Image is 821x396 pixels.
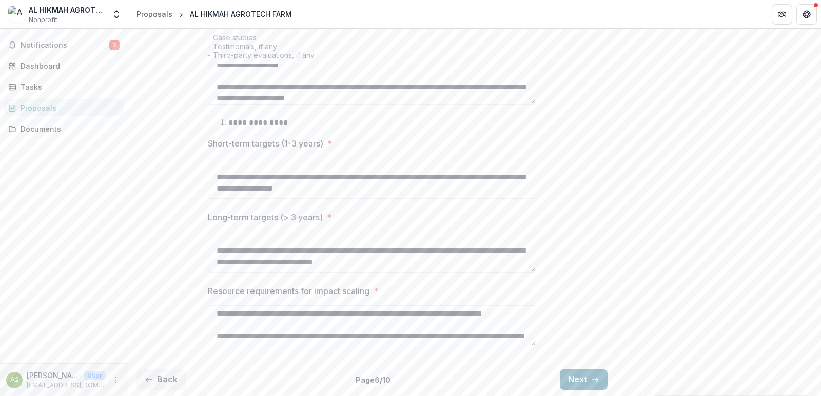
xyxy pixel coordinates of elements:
[21,102,115,113] div: Proposals
[109,4,124,25] button: Open entity switcher
[29,5,105,15] div: AL HIKMAH AGROTECH FARM
[21,123,115,134] div: Documents
[796,4,817,25] button: Get Help
[8,6,25,23] img: AL HIKMAH AGROTECH FARM
[84,371,105,380] p: User
[109,40,120,50] span: 2
[132,7,177,22] a: Proposals
[21,81,115,92] div: Tasks
[4,57,124,74] a: Dashboard
[27,370,80,381] p: [PERSON_NAME] 2056
[4,120,124,137] a: Documents
[27,381,105,390] p: [EMAIL_ADDRESS][DOMAIN_NAME]
[208,137,323,150] p: Short-term targets (1-3 years)
[208,211,323,223] p: Long-term targets (> 3 years)
[4,37,124,53] button: Notifications2
[21,41,109,50] span: Notifications
[4,99,124,116] a: Proposals
[29,15,57,25] span: Nonprofit
[356,374,390,385] p: Page 6 / 10
[136,369,186,390] button: Back
[10,377,19,383] div: Aman Ikhwan 2056
[136,9,172,19] div: Proposals
[21,60,115,71] div: Dashboard
[208,33,536,64] div: - Case studies - Testimonials, if any - Third-party evaluations, if any
[208,285,369,297] p: Resource requirements for impact scaling
[132,7,296,22] nav: breadcrumb
[560,369,608,390] button: Next
[109,374,122,386] button: More
[4,78,124,95] a: Tasks
[772,4,792,25] button: Partners
[190,9,292,19] div: AL HIKMAH AGROTECH FARM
